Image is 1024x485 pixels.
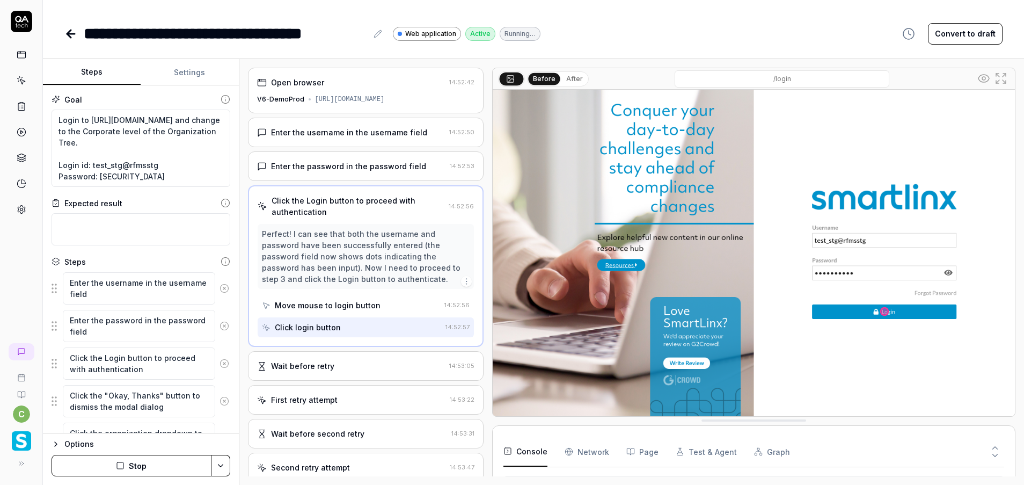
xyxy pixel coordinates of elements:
button: Steps [43,60,141,85]
a: New conversation [9,343,34,360]
div: Suggestions [52,309,230,343]
a: Web application [393,26,461,41]
button: Options [52,438,230,451]
button: Page [626,437,659,467]
button: Remove step [215,353,233,374]
div: Enter the password in the password field [271,161,426,172]
button: View version history [896,23,921,45]
div: Suggestions [52,347,230,380]
button: Move mouse to login button14:52:56 [258,295,474,315]
time: 14:52:57 [445,323,470,331]
button: Console [503,437,547,467]
div: Suggestions [52,385,230,418]
button: Settings [141,60,238,85]
div: V6-DemoProd [257,95,304,104]
time: 14:52:42 [449,78,474,86]
button: Click login button14:52:57 [258,317,474,337]
div: Perfect! I can see that both the username and password have been successfully entered (the passwo... [262,228,470,285]
div: Options [64,438,230,451]
button: Network [565,437,609,467]
button: Remove step [215,315,233,337]
div: Second retry attempt [271,462,350,473]
div: Steps [64,256,86,267]
img: Smartlinx Logo [12,431,31,451]
div: First retry attempt [271,394,338,406]
img: Screenshot [493,90,1015,416]
button: Graph [754,437,790,467]
div: [URL][DOMAIN_NAME] [315,95,385,104]
div: Active [465,27,495,41]
button: Test & Agent [676,437,737,467]
time: 14:53:22 [450,396,474,403]
div: Enter the username in the username field [271,127,427,138]
button: Convert to draft [928,23,1003,45]
button: After [562,73,587,85]
div: Open browser [271,77,324,88]
time: 14:52:56 [444,301,470,309]
button: Show all interative elements [975,70,992,87]
button: Remove step [215,428,233,450]
div: Click login button [275,322,341,333]
span: Web application [405,29,456,39]
div: Goal [64,94,82,105]
button: Before [529,73,560,84]
button: Remove step [215,390,233,412]
div: Running… [500,27,540,41]
button: c [13,406,30,423]
div: Suggestions [52,422,230,455]
div: Suggestions [52,272,230,305]
time: 14:53:05 [449,362,474,370]
button: Remove step [215,278,233,299]
time: 14:52:56 [449,202,474,210]
div: Click the Login button to proceed with authentication [272,195,445,218]
a: Book a call with us [4,365,38,382]
button: Open in full screen [992,70,1010,87]
div: Move mouse to login button [275,300,381,311]
div: Wait before second retry [271,428,364,439]
a: Documentation [4,382,38,399]
time: 14:53:47 [450,464,474,471]
time: 14:52:53 [450,162,474,170]
time: 14:53:31 [451,430,474,437]
div: Wait before retry [271,360,334,372]
time: 14:52:50 [449,128,474,136]
button: Stop [52,455,211,476]
div: Expected result [64,198,122,209]
button: Smartlinx Logo [4,423,38,453]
